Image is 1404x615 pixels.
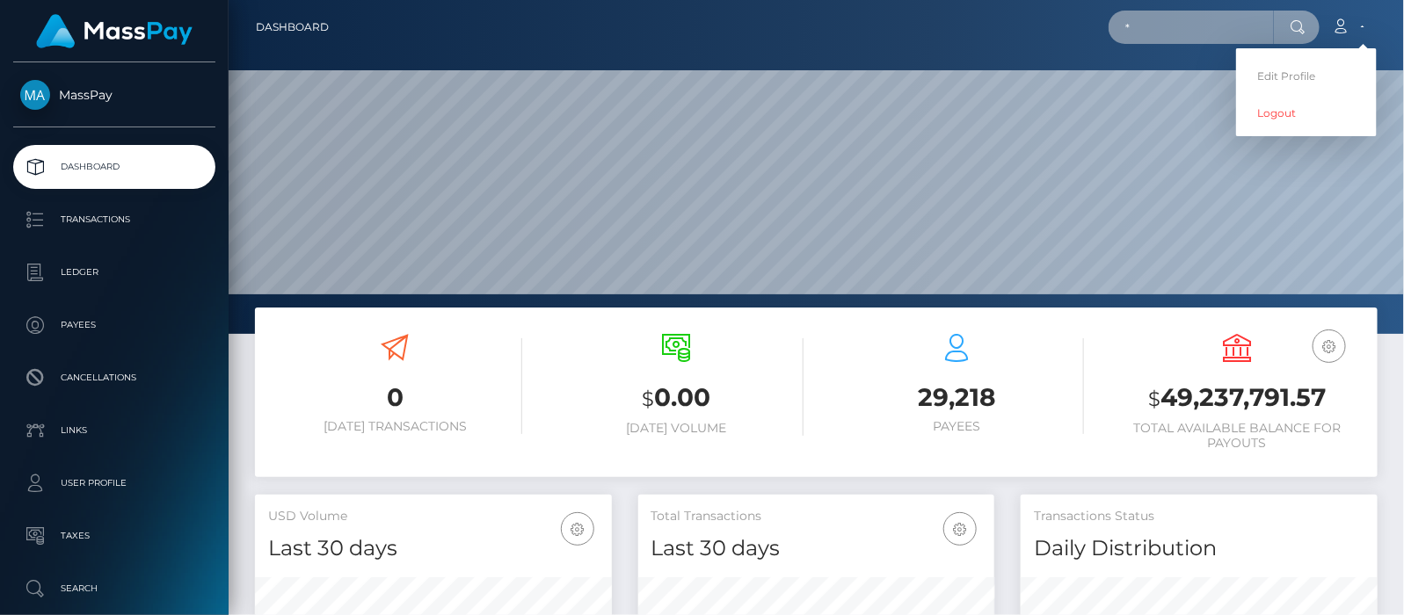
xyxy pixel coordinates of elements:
[13,567,215,611] a: Search
[13,409,215,452] a: Links
[830,380,1084,415] h3: 29,218
[13,303,215,347] a: Payees
[268,508,599,525] h5: USD Volume
[1034,533,1364,564] h4: Daily Distribution
[13,145,215,189] a: Dashboard
[20,523,208,549] p: Taxes
[549,421,803,436] h6: [DATE] Volume
[268,380,522,415] h3: 0
[36,14,193,48] img: MassPay Logo
[20,259,208,286] p: Ledger
[1110,421,1364,451] h6: Total Available Balance for Payouts
[20,154,208,180] p: Dashboard
[20,575,208,602] p: Search
[642,387,654,411] small: $
[651,508,982,525] h5: Total Transactions
[13,198,215,242] a: Transactions
[20,312,208,338] p: Payees
[1148,387,1160,411] small: $
[1109,11,1274,44] input: Search...
[1236,97,1377,129] a: Logout
[1034,508,1364,525] h5: Transactions Status
[1236,60,1377,92] a: Edit Profile
[20,206,208,233] p: Transactions
[13,461,215,505] a: User Profile
[651,533,982,564] h4: Last 30 days
[830,419,1084,434] h6: Payees
[20,470,208,496] p: User Profile
[13,514,215,558] a: Taxes
[268,533,599,564] h4: Last 30 days
[20,80,50,110] img: MassPay
[268,419,522,434] h6: [DATE] Transactions
[549,380,803,416] h3: 0.00
[256,9,329,46] a: Dashboard
[1110,380,1364,416] h3: 49,237,791.57
[13,356,215,400] a: Cancellations
[20,365,208,391] p: Cancellations
[20,417,208,444] p: Links
[13,250,215,294] a: Ledger
[13,87,215,103] span: MassPay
